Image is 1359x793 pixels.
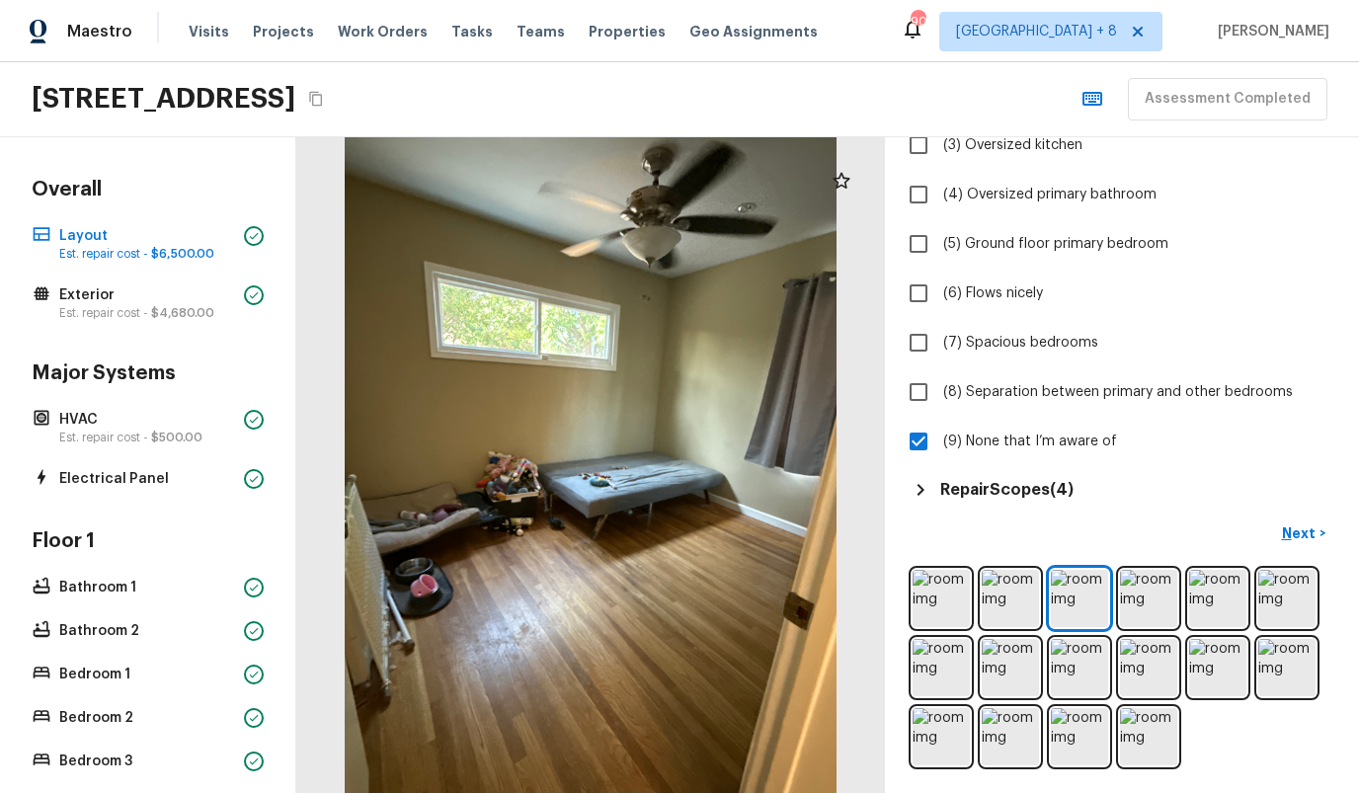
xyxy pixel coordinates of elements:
img: room img [1120,570,1177,627]
span: (9) None that I’m aware of [943,432,1117,451]
p: Est. repair cost - [59,430,236,445]
span: Tasks [451,25,493,39]
img: room img [913,570,970,627]
img: room img [1258,639,1316,696]
span: Work Orders [338,22,428,41]
p: Next [1282,523,1319,543]
p: Bathroom 2 [59,621,236,641]
h2: [STREET_ADDRESS] [32,81,295,117]
h5: Repair Scopes ( 4 ) [940,479,1074,501]
span: Visits [189,22,229,41]
img: room img [1258,570,1316,627]
p: Bathroom 1 [59,578,236,597]
div: 90 [911,12,924,32]
span: (8) Separation between primary and other bedrooms [943,382,1293,402]
img: room img [913,708,970,765]
span: Maestro [67,22,132,41]
p: Bedroom 3 [59,752,236,771]
span: Teams [517,22,565,41]
p: Bedroom 2 [59,708,236,728]
p: HVAC [59,410,236,430]
img: room img [982,708,1039,765]
h4: Major Systems [28,360,268,390]
span: $6,500.00 [151,248,214,260]
img: room img [1189,570,1246,627]
p: Electrical Panel [59,469,236,489]
span: $500.00 [151,432,202,443]
p: Layout [59,226,236,246]
img: room img [1051,639,1108,696]
button: Copy Address [303,86,329,112]
span: Projects [253,22,314,41]
span: (3) Oversized kitchen [943,135,1082,155]
span: Geo Assignments [689,22,818,41]
img: room img [1051,708,1108,765]
img: room img [1051,570,1108,627]
h4: Overall [28,177,268,206]
button: Next> [1272,517,1335,550]
img: room img [1120,708,1177,765]
p: Bedroom 1 [59,665,236,684]
img: room img [1189,639,1246,696]
span: (4) Oversized primary bathroom [943,185,1157,204]
p: Exterior [59,285,236,305]
img: room img [982,639,1039,696]
img: room img [913,639,970,696]
p: Est. repair cost - [59,305,236,321]
span: $4,680.00 [151,307,214,319]
p: Est. repair cost - [59,246,236,262]
span: (7) Spacious bedrooms [943,333,1098,353]
span: [GEOGRAPHIC_DATA] + 8 [956,22,1117,41]
img: room img [1120,639,1177,696]
h4: Floor 1 [28,528,268,558]
span: (5) Ground floor primary bedroom [943,234,1168,254]
span: [PERSON_NAME] [1210,22,1329,41]
span: (6) Flows nicely [943,283,1043,303]
img: room img [982,570,1039,627]
span: Properties [589,22,666,41]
